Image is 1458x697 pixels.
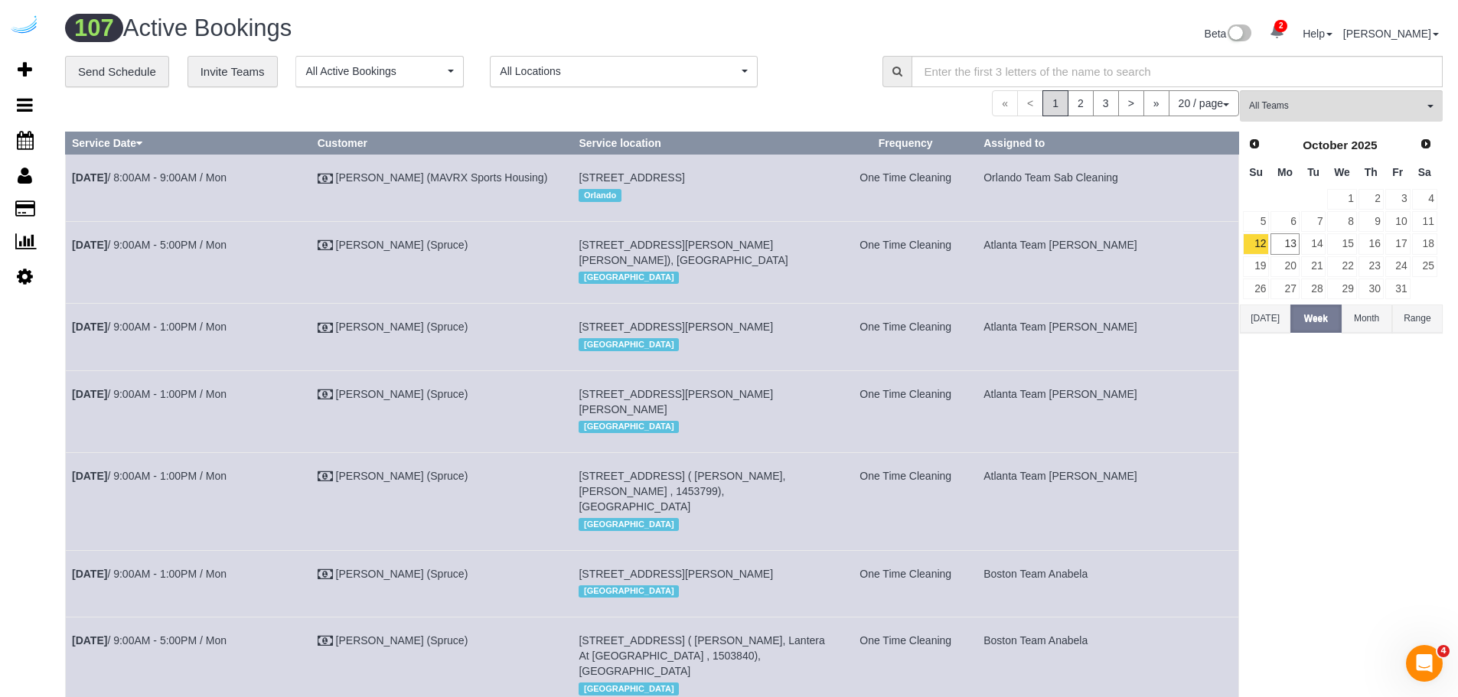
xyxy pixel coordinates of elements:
a: Prev [1244,134,1265,155]
span: All Teams [1249,99,1424,112]
a: 12 [1243,233,1269,254]
a: 18 [1412,233,1437,254]
th: Assigned to [977,132,1239,155]
a: 2 [1262,15,1292,49]
td: Service location [572,221,834,303]
td: Assigned to [977,304,1239,370]
a: 28 [1301,278,1326,299]
td: Frequency [834,304,977,370]
a: 2 [1359,189,1384,210]
span: [GEOGRAPHIC_DATA] [579,272,679,284]
a: 3 [1093,90,1119,116]
button: Month [1342,305,1392,333]
td: Service location [572,550,834,617]
b: [DATE] [72,634,107,647]
td: Customer [311,155,572,221]
span: [GEOGRAPHIC_DATA] [579,338,679,350]
b: [DATE] [72,568,107,580]
div: Location [579,581,827,601]
span: [STREET_ADDRESS][PERSON_NAME] [579,321,773,333]
td: Assigned to [977,370,1239,452]
ol: All Teams [1240,90,1443,114]
button: Week [1290,305,1341,333]
span: Monday [1277,166,1293,178]
div: Location [579,185,827,205]
b: [DATE] [72,470,107,482]
a: [DATE]/ 9:00AM - 1:00PM / Mon [72,388,227,400]
b: [DATE] [72,388,107,400]
td: Schedule date [66,453,311,550]
a: [PERSON_NAME] (Spruce) [336,239,468,251]
td: Frequency [834,155,977,221]
a: 25 [1412,256,1437,277]
div: Location [579,268,827,288]
td: Schedule date [66,304,311,370]
a: 20 [1270,256,1299,277]
span: Thursday [1365,166,1378,178]
a: 9 [1359,211,1384,232]
a: [PERSON_NAME] (MAVRX Sports Housing) [336,171,548,184]
a: 30 [1359,278,1384,299]
a: Help [1303,28,1332,40]
span: [STREET_ADDRESS][PERSON_NAME][PERSON_NAME]), [GEOGRAPHIC_DATA] [579,239,788,266]
button: 20 / page [1169,90,1239,116]
a: [PERSON_NAME] (Spruce) [336,568,468,580]
iframe: Intercom live chat [1406,645,1443,682]
span: « [992,90,1018,116]
a: 8 [1327,211,1356,232]
img: New interface [1226,24,1251,44]
th: Customer [311,132,572,155]
div: Location [579,334,827,354]
div: Location [579,514,827,534]
a: Automaid Logo [9,15,40,37]
td: Frequency [834,370,977,452]
span: Saturday [1418,166,1431,178]
span: Wednesday [1334,166,1350,178]
b: [DATE] [72,171,107,184]
a: [DATE]/ 9:00AM - 1:00PM / Mon [72,470,227,482]
a: 6 [1270,211,1299,232]
button: Range [1392,305,1443,333]
a: 31 [1385,278,1411,299]
td: Frequency [834,221,977,303]
span: [STREET_ADDRESS][PERSON_NAME] [579,568,773,580]
a: 17 [1385,233,1411,254]
span: 2025 [1351,138,1377,151]
i: Check Payment [318,323,333,334]
a: [PERSON_NAME] (Spruce) [336,388,468,400]
a: Beta [1205,28,1252,40]
td: Customer [311,304,572,370]
td: Assigned to [977,221,1239,303]
i: Check Payment [318,389,333,400]
i: Check Payment [318,240,333,251]
a: [DATE]/ 9:00AM - 1:00PM / Mon [72,321,227,333]
a: 1 [1327,189,1356,210]
button: All Locations [490,56,758,87]
a: [DATE]/ 9:00AM - 5:00PM / Mon [72,634,227,647]
a: 23 [1359,256,1384,277]
a: [PERSON_NAME] (Spruce) [336,321,468,333]
a: 2 [1068,90,1094,116]
span: 1 [1042,90,1068,116]
span: Friday [1392,166,1403,178]
a: 4 [1412,189,1437,210]
a: Next [1415,134,1437,155]
a: 5 [1243,211,1269,232]
span: [STREET_ADDRESS] [579,171,684,184]
i: Check Payment [318,569,333,580]
td: Schedule date [66,550,311,617]
span: [STREET_ADDRESS] ( [PERSON_NAME], [PERSON_NAME] , 1453799), [GEOGRAPHIC_DATA] [579,470,785,513]
span: [STREET_ADDRESS][PERSON_NAME][PERSON_NAME] [579,388,773,415]
a: 29 [1327,278,1356,299]
a: 13 [1270,233,1299,254]
td: Service location [572,370,834,452]
i: Check Payment [318,636,333,647]
a: » [1143,90,1169,116]
span: [GEOGRAPHIC_DATA] [579,682,679,695]
a: 27 [1270,278,1299,299]
td: Schedule date [66,370,311,452]
td: Assigned to [977,453,1239,550]
td: Assigned to [977,155,1239,221]
a: [PERSON_NAME] (Spruce) [336,470,468,482]
a: Invite Teams [188,56,278,88]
